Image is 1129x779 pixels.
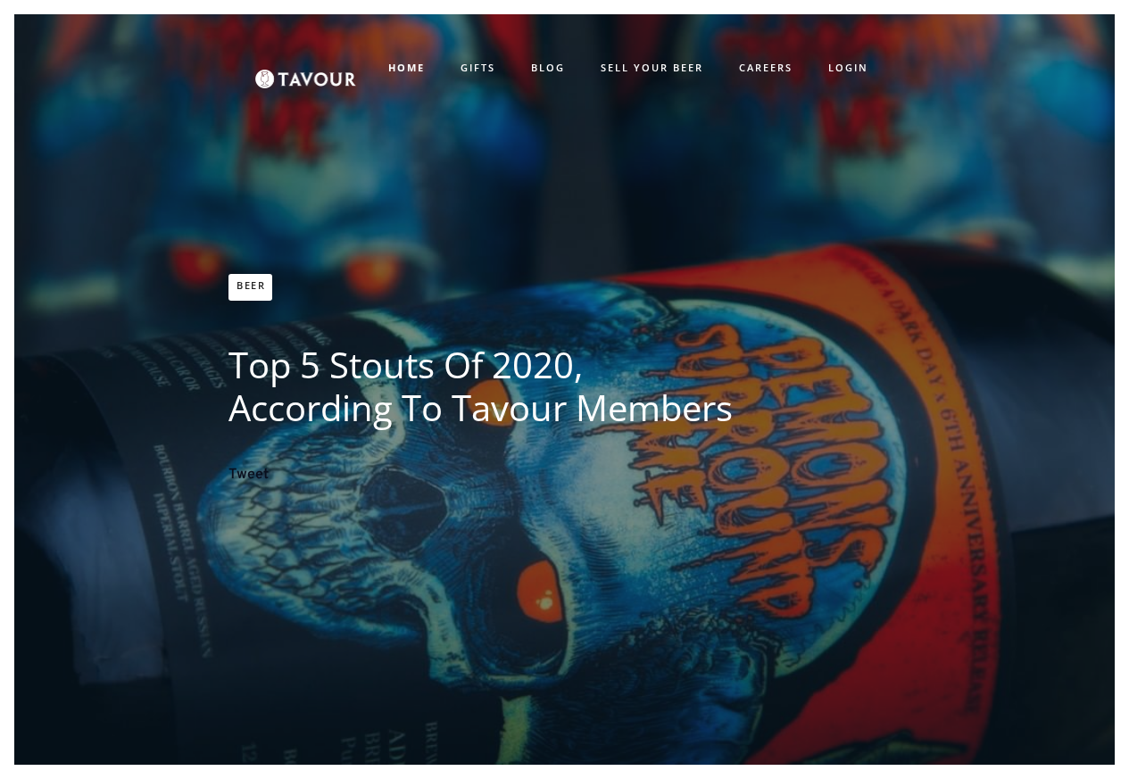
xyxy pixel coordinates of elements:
a: Beer [228,274,272,301]
a: CAREERS [721,54,810,83]
a: SELL YOUR BEER [583,54,721,83]
a: Tweet [228,466,269,484]
h1: Top 5 Stouts of 2020, According to Tavour Members [228,344,737,429]
a: GIFTS [443,54,513,83]
a: LOGIN [810,54,886,83]
a: BLOG [513,54,583,83]
strong: HOME [388,61,425,74]
a: HOME [370,54,443,83]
